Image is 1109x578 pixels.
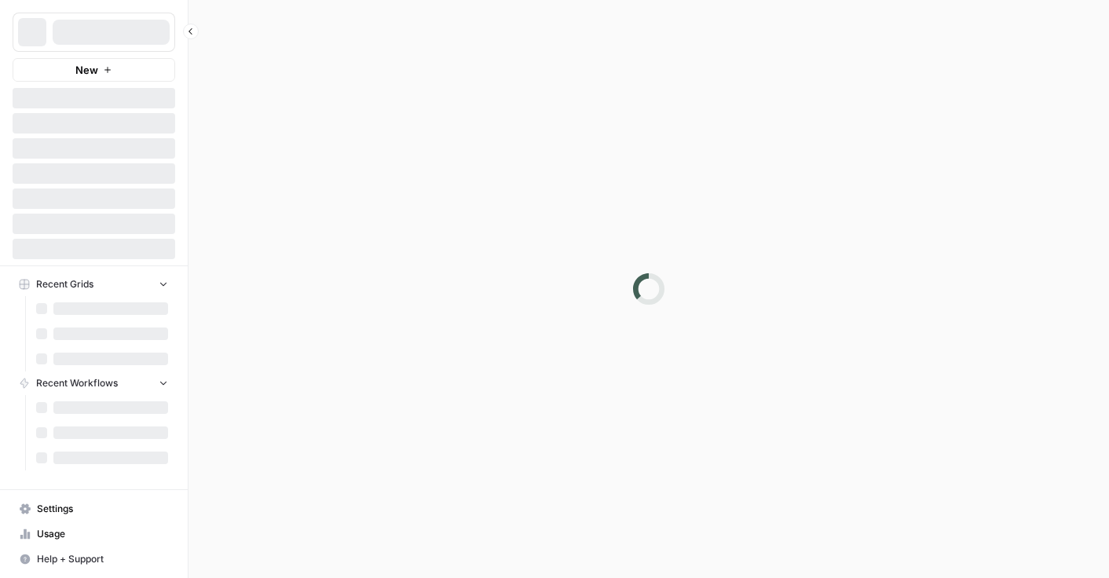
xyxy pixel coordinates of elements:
span: New [75,62,98,78]
span: Recent Workflows [36,376,118,390]
button: Help + Support [13,547,175,572]
span: Settings [37,502,168,516]
span: Recent Grids [36,277,93,291]
span: Help + Support [37,552,168,566]
button: Recent Workflows [13,371,175,395]
a: Usage [13,521,175,547]
button: Recent Grids [13,273,175,296]
span: Usage [37,527,168,541]
button: New [13,58,175,82]
a: Settings [13,496,175,521]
